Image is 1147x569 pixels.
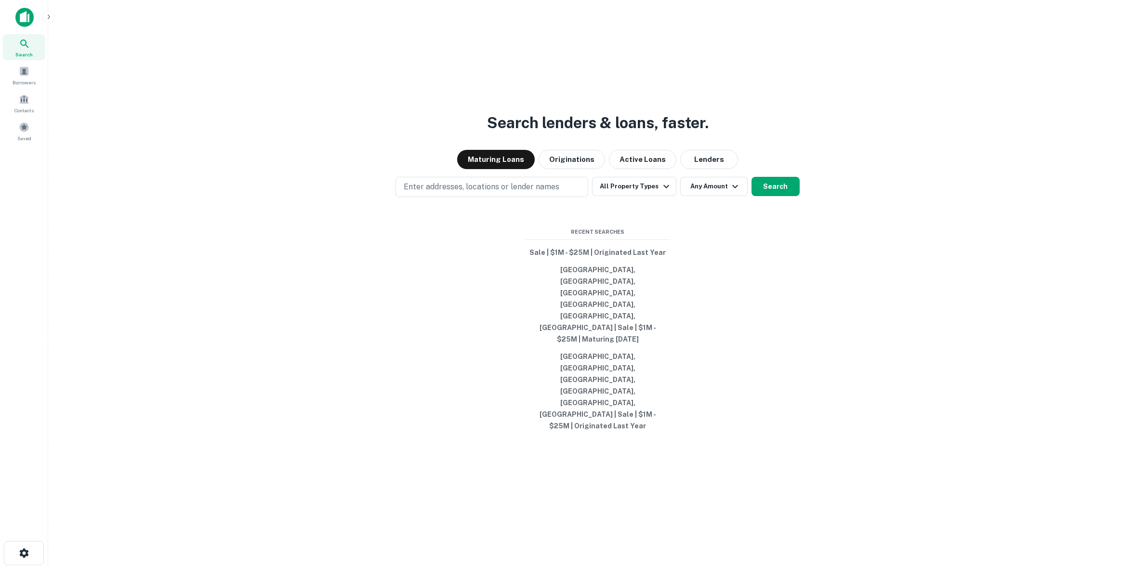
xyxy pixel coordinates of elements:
span: Saved [17,134,31,142]
button: [GEOGRAPHIC_DATA], [GEOGRAPHIC_DATA], [GEOGRAPHIC_DATA], [GEOGRAPHIC_DATA], [GEOGRAPHIC_DATA], [G... [526,261,670,348]
span: Recent Searches [526,228,670,236]
button: Enter addresses, locations or lender names [396,177,588,197]
span: Search [15,51,33,58]
button: All Property Types [592,177,676,196]
button: Active Loans [609,150,676,169]
button: Search [751,177,800,196]
button: Maturing Loans [457,150,535,169]
span: Borrowers [13,79,36,86]
button: [GEOGRAPHIC_DATA], [GEOGRAPHIC_DATA], [GEOGRAPHIC_DATA], [GEOGRAPHIC_DATA], [GEOGRAPHIC_DATA], [G... [526,348,670,435]
a: Contacts [3,90,45,116]
p: Enter addresses, locations or lender names [404,181,559,193]
button: Originations [539,150,605,169]
img: capitalize-icon.png [15,8,34,27]
span: Contacts [14,106,34,114]
button: Any Amount [680,177,748,196]
button: Lenders [680,150,738,169]
iframe: Chat Widget [1099,461,1147,507]
a: Saved [3,118,45,144]
a: Borrowers [3,62,45,88]
h3: Search lenders & loans, faster. [487,111,709,134]
a: Search [3,34,45,60]
button: Sale | $1M - $25M | Originated Last Year [526,244,670,261]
